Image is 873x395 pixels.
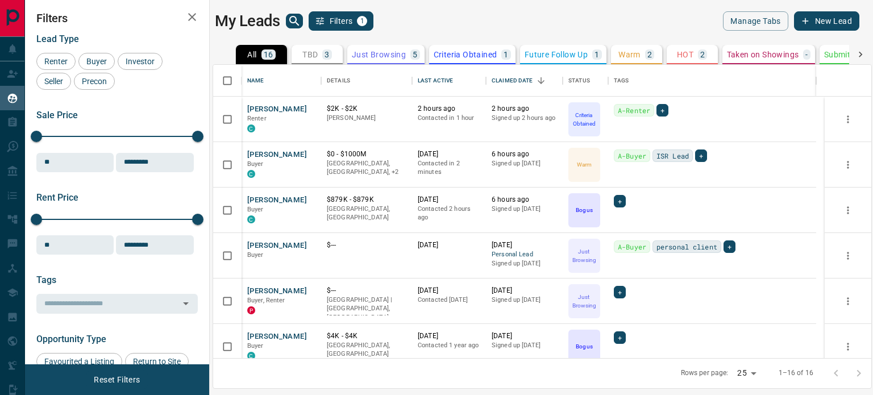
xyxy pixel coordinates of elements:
[82,57,111,66] span: Buyer
[618,105,650,116] span: A-Renter
[563,65,608,97] div: Status
[595,51,599,59] p: 1
[215,12,280,30] h1: My Leads
[525,51,588,59] p: Future Follow Up
[418,159,480,177] p: Contacted in 2 minutes
[178,296,194,311] button: Open
[699,150,703,161] span: +
[247,352,255,360] div: condos.ca
[614,65,629,97] div: Tags
[40,77,67,86] span: Seller
[492,195,557,205] p: 6 hours ago
[36,334,106,344] span: Opportunity Type
[247,342,264,350] span: Buyer
[492,250,557,260] span: Personal Lead
[568,65,590,97] div: Status
[569,293,599,310] p: Just Browsing
[656,104,668,117] div: +
[569,111,599,128] p: Criteria Obtained
[36,353,122,370] div: Favourited a Listing
[327,114,406,123] p: [PERSON_NAME]
[569,247,599,264] p: Just Browsing
[839,156,857,173] button: more
[327,240,406,250] p: $---
[618,150,646,161] span: A-Buyer
[492,331,557,341] p: [DATE]
[492,104,557,114] p: 2 hours ago
[492,65,533,97] div: Claimed Date
[418,104,480,114] p: 2 hours ago
[839,247,857,264] button: more
[614,195,626,207] div: +
[486,65,563,97] div: Claimed Date
[492,205,557,214] p: Signed up [DATE]
[86,370,147,389] button: Reset Filters
[327,149,406,159] p: $0 - $1000M
[247,65,264,97] div: Name
[418,205,480,222] p: Contacted 2 hours ago
[125,353,189,370] div: Return to Site
[492,149,557,159] p: 6 hours ago
[656,241,717,252] span: personal client
[805,51,808,59] p: -
[577,160,592,169] p: Warm
[36,34,79,44] span: Lead Type
[247,286,307,297] button: [PERSON_NAME]
[247,124,255,132] div: condos.ca
[247,306,255,314] div: property.ca
[492,341,557,350] p: Signed up [DATE]
[327,296,406,322] p: [GEOGRAPHIC_DATA] | [GEOGRAPHIC_DATA], [GEOGRAPHIC_DATA]
[839,338,857,355] button: more
[122,57,159,66] span: Investor
[327,104,406,114] p: $2K - $2K
[839,293,857,310] button: more
[327,286,406,296] p: $---
[647,51,652,59] p: 2
[492,159,557,168] p: Signed up [DATE]
[352,51,406,59] p: Just Browsing
[36,53,76,70] div: Renter
[247,51,256,59] p: All
[418,341,480,350] p: Contacted 1 year ago
[618,196,622,207] span: +
[614,331,626,344] div: +
[247,195,307,206] button: [PERSON_NAME]
[418,296,480,305] p: Contacted [DATE]
[247,160,264,168] span: Buyer
[794,11,859,31] button: New Lead
[618,241,646,252] span: A-Buyer
[660,105,664,116] span: +
[576,206,592,214] p: Bogus
[700,51,705,59] p: 2
[839,111,857,128] button: more
[358,17,366,25] span: 1
[733,365,760,381] div: 25
[247,149,307,160] button: [PERSON_NAME]
[327,159,406,177] p: Midtown | Central, Toronto
[247,297,285,304] span: Buyer, Renter
[727,241,731,252] span: +
[247,170,255,178] div: condos.ca
[576,342,592,351] p: Bogus
[723,11,788,31] button: Manage Tabs
[247,206,264,213] span: Buyer
[504,51,508,59] p: 1
[302,51,318,59] p: TBD
[247,331,307,342] button: [PERSON_NAME]
[618,332,622,343] span: +
[492,296,557,305] p: Signed up [DATE]
[779,368,813,378] p: 1–16 of 16
[327,205,406,222] p: [GEOGRAPHIC_DATA], [GEOGRAPHIC_DATA]
[247,240,307,251] button: [PERSON_NAME]
[247,251,264,259] span: Buyer
[40,357,118,366] span: Favourited a Listing
[327,65,350,97] div: Details
[36,275,56,285] span: Tags
[418,149,480,159] p: [DATE]
[36,73,71,90] div: Seller
[839,202,857,219] button: more
[327,195,406,205] p: $879K - $879K
[608,65,816,97] div: Tags
[492,259,557,268] p: Signed up [DATE]
[727,51,799,59] p: Taken on Showings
